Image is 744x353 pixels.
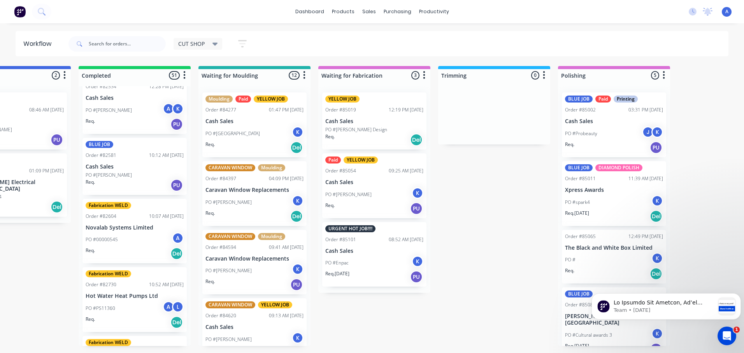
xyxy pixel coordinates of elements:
p: PO #spark4 [565,199,590,206]
div: YELLOW JOB [325,96,360,103]
p: PO #Enpac [325,259,349,266]
div: Fabrication WELD [86,339,131,346]
div: Workflow [23,39,55,49]
div: Order #84277 [205,106,236,113]
div: 01:09 PM [DATE] [29,167,64,174]
div: Moulding [258,233,285,240]
span: CUT SHOP [178,40,205,48]
p: Cash Sales [565,118,663,125]
div: Del [51,201,63,213]
div: Fabrication WELDOrder #8260410:07 AM [DATE]Novalab Systems LimitedPO #00000545AReq.Del [82,199,187,264]
div: Fabrication WELDOrder #8273010:52 AM [DATE]Hot Water Heat Pumps LtdPO #PS11360ALReq.Del [82,267,187,332]
div: CARAVAN WINDOW [205,164,255,171]
div: Del [650,210,662,223]
div: PU [410,271,423,283]
p: Req. [565,267,574,274]
div: YELLOW JOB [258,301,292,308]
div: J [642,126,654,138]
div: Order #85084 [565,301,596,308]
div: 08:52 AM [DATE] [389,236,423,243]
p: Novalab Systems Limited [86,224,184,231]
p: Req. [86,179,95,186]
iframe: Intercom live chat [718,327,736,345]
div: PaidYELLOW JOBOrder #8505409:25 AM [DATE]Cash SalesPO #[PERSON_NAME]KReq.PU [322,153,426,218]
div: CARAVAN WINDOWMouldingOrder #8439704:09 PM [DATE]Caravan Window ReplacementsPO #[PERSON_NAME]KReq... [202,161,307,226]
p: Xpress Awards [565,187,663,193]
div: 12:19 PM [DATE] [389,106,423,113]
p: Req. [205,278,215,285]
div: Del [170,316,183,329]
p: Req. [86,316,95,323]
div: K [292,195,304,207]
div: PU [51,134,63,146]
div: Order #84397 [205,175,236,182]
p: PO # [565,256,576,263]
div: BLUE JOB [565,290,593,297]
p: PO #Probeauty [565,130,597,137]
div: Order #8506512:49 PM [DATE]The Black and White Box LimitedPO #KReq.Del [562,230,666,284]
div: Order #85054 [325,167,356,174]
div: K [651,126,663,138]
p: Req. [325,133,335,140]
div: 08:46 AM [DATE] [29,106,64,113]
div: Order #84620 [205,312,236,319]
div: Order #85011 [565,175,596,182]
p: Req. [DATE] [325,270,349,277]
div: Moulding [258,164,285,171]
p: The Black and White Box Limited [565,245,663,251]
p: PO #[PERSON_NAME] [86,107,132,114]
div: Order #82730 [86,281,116,288]
div: productivity [415,6,453,17]
div: PU [410,202,423,215]
div: Fabrication WELD [86,202,131,209]
div: PU [170,118,183,130]
div: 12:49 PM [DATE] [628,233,663,240]
p: Hot Water Heat Pumps Ltd [86,293,184,299]
p: Cash Sales [205,324,304,330]
p: Cash Sales [325,118,423,125]
p: Caravan Window Replacements [205,187,304,193]
div: L [172,301,184,313]
div: 11:39 AM [DATE] [628,175,663,182]
div: K [651,328,663,339]
p: Cash Sales [205,118,304,125]
div: Printing [614,96,638,103]
p: Req. [DATE] [565,210,589,217]
p: Req. [205,141,215,148]
div: Order #84594 [205,244,236,251]
div: URGENT HOT JOB!!!! [325,225,376,232]
div: 09:13 AM [DATE] [269,312,304,319]
div: CARAVAN WINDOW [205,301,255,308]
div: BLUE JOB [565,164,593,171]
iframe: Intercom notifications message [588,278,744,332]
p: PO #[PERSON_NAME] [205,336,252,343]
p: Caravan Window Replacements [205,256,304,262]
p: PO #00000545 [86,236,118,243]
p: PO #[GEOGRAPHIC_DATA] [205,130,260,137]
input: Search for orders... [89,36,166,52]
div: YELLOW JOB [344,157,378,163]
div: K [651,252,663,264]
div: Paid [325,157,341,163]
div: CARAVAN WINDOW [205,233,255,240]
div: 03:31 PM [DATE] [628,106,663,113]
div: BLUE JOBDIAMOND POLISHOrder #8501111:39 AM [DATE]Xpress AwardsPO #spark4KReq.[DATE]Del [562,161,666,226]
p: Req. [86,247,95,254]
div: purchasing [380,6,415,17]
div: 10:52 AM [DATE] [149,281,184,288]
div: Del [410,134,423,146]
div: Del [290,141,303,154]
div: Order #85065 [565,233,596,240]
p: PO #PS11360 [86,305,115,312]
p: PO #Cultural awards 3 [565,332,612,339]
div: Del [650,268,662,280]
p: Cash Sales [86,95,184,101]
div: BLUE JOB [86,141,113,148]
div: K [412,256,423,267]
div: 04:09 PM [DATE] [269,175,304,182]
div: sales [358,6,380,17]
div: PU [650,141,662,154]
div: Order #85002 [565,106,596,113]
